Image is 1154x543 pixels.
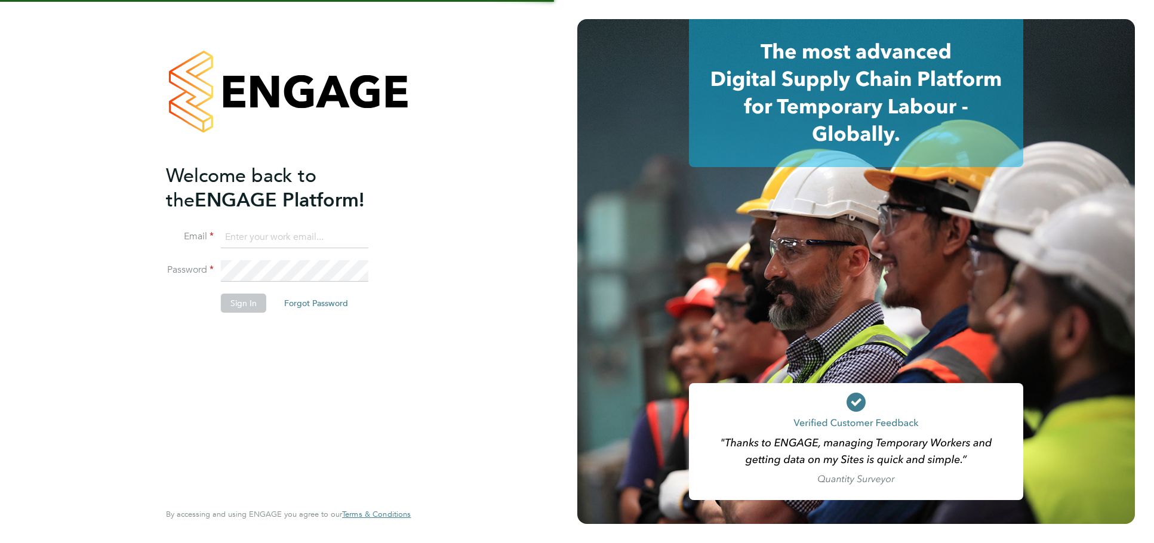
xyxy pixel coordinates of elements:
input: Enter your work email... [221,227,368,248]
label: Password [166,264,214,276]
button: Sign In [221,294,266,313]
span: Welcome back to the [166,164,316,212]
button: Forgot Password [275,294,358,313]
label: Email [166,230,214,243]
span: Terms & Conditions [342,509,411,519]
a: Terms & Conditions [342,510,411,519]
span: By accessing and using ENGAGE you agree to our [166,509,411,519]
h2: ENGAGE Platform! [166,163,399,212]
